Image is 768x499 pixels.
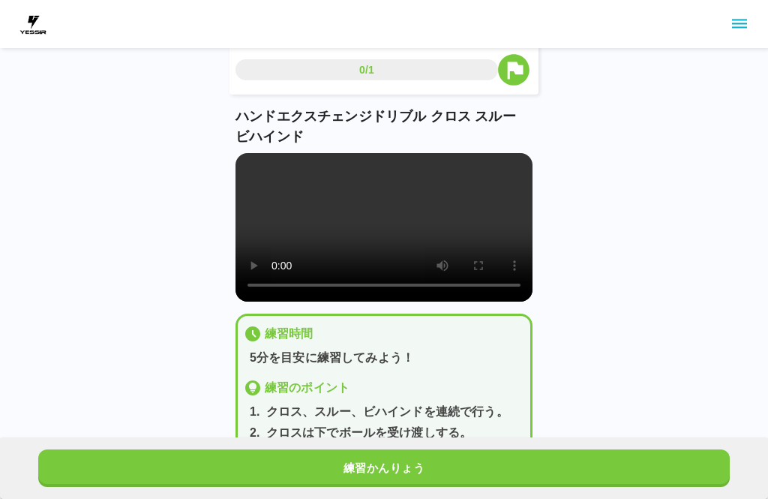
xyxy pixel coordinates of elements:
[38,449,730,487] button: 練習かんりょう
[265,325,313,343] p: 練習時間
[265,379,349,397] p: 練習のポイント
[266,403,508,421] p: クロス、スルー、ビハインドを連続で行う。
[18,9,48,39] img: dummy
[359,62,374,77] p: 0/1
[727,11,752,37] button: sidemenu
[250,424,260,442] p: 2 .
[250,403,260,421] p: 1 .
[235,107,532,147] p: ハンドエクスチェンジドリブル クロス スルー ビハインド
[250,349,524,367] p: 5分を目安に練習してみよう！
[266,424,472,442] p: クロスは下でボールを受け渡しする。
